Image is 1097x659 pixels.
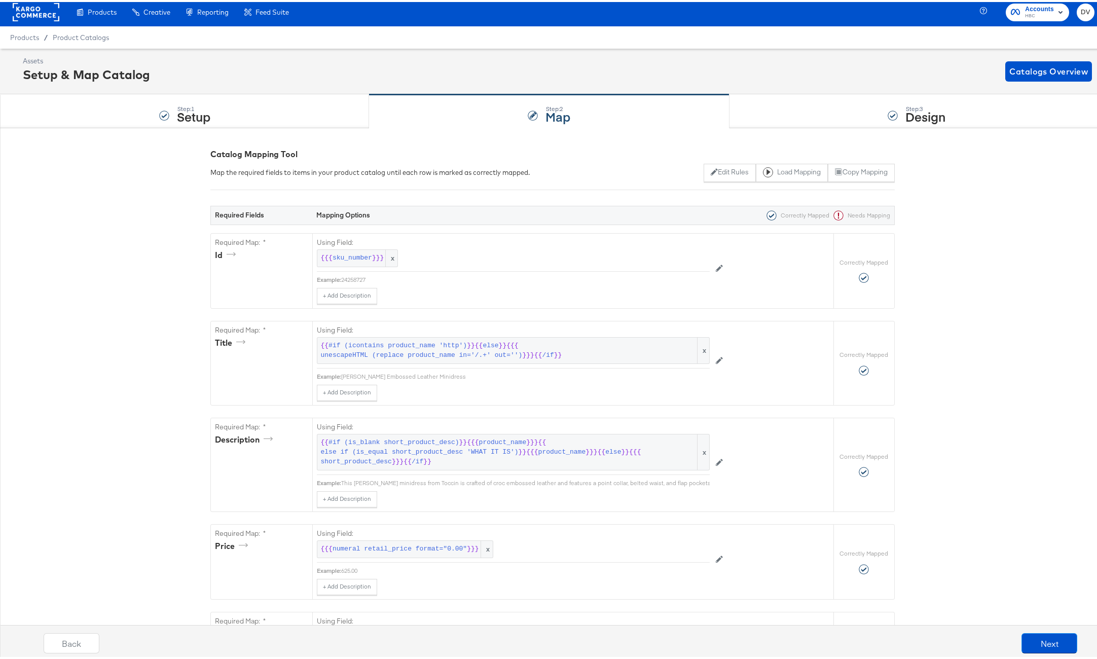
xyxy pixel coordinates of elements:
label: Correctly Mapped [839,349,888,357]
div: id [215,247,239,259]
div: Needs Mapping [829,208,890,218]
div: description [215,432,276,444]
label: Using Field: [317,420,710,430]
span: Reporting [197,6,229,14]
span: {{{ [629,446,641,455]
span: / [39,31,53,40]
button: + Add Description [317,489,377,505]
span: else [605,446,621,455]
span: {{{ [506,339,518,349]
button: Catalogs Overview [1005,59,1092,80]
span: unescapeHTML (replace product_name in='/.+' out='') [321,349,523,358]
span: }} [423,455,431,465]
label: Using Field: [317,236,710,245]
span: }}} [372,251,384,261]
span: {{{ [321,251,333,261]
span: {{{ [321,542,333,552]
span: {{{ [526,446,538,455]
div: Example: [317,371,341,379]
span: x [385,248,397,265]
span: Products [10,31,39,40]
span: {{ [321,436,329,446]
div: title [215,335,249,347]
strong: Mapping Options [316,208,370,217]
span: {{ [321,339,329,349]
div: Map the required fields to items in your product catalog until each row is marked as correctly ma... [210,166,530,175]
span: Products [88,6,117,14]
label: Required Map: * [215,323,308,333]
label: Required Map: * [215,420,308,430]
span: x [697,336,709,361]
span: }}} [467,542,479,552]
span: numeral retail_price format="0.00" [333,542,467,552]
label: Using Field: [317,614,710,624]
label: Correctly Mapped [839,547,888,556]
span: short_product_desc [321,455,392,465]
button: Load Mapping [756,162,828,180]
span: Creative [143,6,170,14]
span: {{ [404,455,412,465]
button: + Add Description [317,286,377,302]
span: {{ [598,446,606,455]
div: Example: [317,274,341,282]
div: [PERSON_NAME] Embossed Leather Minidress [341,371,710,379]
strong: Map [545,106,570,123]
div: Assets [23,54,150,64]
span: }} [519,446,527,455]
div: 625.00 [341,565,710,573]
span: product_name [479,436,527,446]
span: x [481,539,493,556]
label: Using Field: [317,323,710,333]
div: Correctly Mapped [762,208,829,218]
div: price [215,538,251,550]
button: Next [1021,631,1077,651]
span: DV [1081,5,1090,16]
label: Using Field: [317,527,710,536]
div: Step: 1 [177,103,210,111]
span: #if (is_blank short_product_desc) [328,436,459,446]
label: Required Map: * [215,236,308,245]
div: Step: 2 [545,103,570,111]
label: Required Map: * [215,614,308,624]
label: Correctly Mapped [839,257,888,265]
button: Copy Mapping [828,162,894,180]
div: Setup & Map Catalog [23,64,150,81]
span: }} [621,446,629,455]
span: }} [467,339,475,349]
button: Back [44,631,99,651]
span: {{ [538,436,546,446]
label: Correctly Mapped [839,451,888,459]
div: Step: 3 [905,103,945,111]
strong: Required Fields [215,208,264,217]
div: Example: [317,565,341,573]
div: Example: [317,477,341,485]
span: x [697,432,709,468]
button: + Add Description [317,577,377,593]
span: #if (icontains product_name 'http') [328,339,467,349]
span: /if [542,349,554,358]
a: Product Catalogs [53,31,109,40]
span: }}} [392,455,404,465]
div: 24258727 [341,274,710,282]
button: DV [1077,2,1094,19]
span: sku_number [333,251,372,261]
span: HBC [1025,10,1054,18]
span: else [483,339,498,349]
span: }}} [522,349,534,358]
span: }} [499,339,507,349]
span: Feed Suite [255,6,289,14]
span: }}} [586,446,597,455]
div: Catalog Mapping Tool [210,147,895,158]
span: Accounts [1025,2,1054,13]
button: AccountsHBC [1006,2,1069,19]
span: {{ [475,339,483,349]
span: product_name [538,446,586,455]
button: Edit Rules [704,162,756,180]
button: + Add Description [317,383,377,399]
strong: Design [905,106,945,123]
span: Catalogs Overview [1009,62,1088,77]
label: Required Map: * [215,527,308,536]
span: }} [459,436,467,446]
span: }} [554,349,562,358]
